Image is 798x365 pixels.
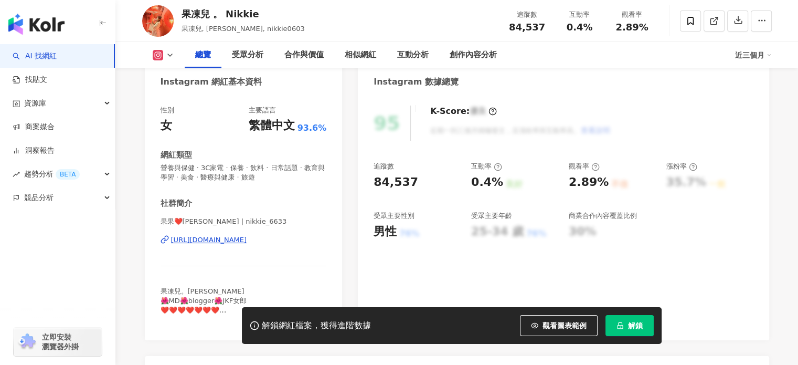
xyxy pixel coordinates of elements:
[612,9,652,20] div: 觀看率
[24,186,54,210] span: 競品分析
[182,25,305,33] span: 果凍兒, [PERSON_NAME], nikkie0603
[13,122,55,132] a: 商案媒合
[161,235,327,245] a: [URL][DOMAIN_NAME]
[171,235,247,245] div: [URL][DOMAIN_NAME]
[182,7,305,20] div: 果凍兒 。 Nikkie
[24,91,46,115] span: 資源庫
[569,174,609,191] div: 2.89%
[735,47,772,64] div: 近三個月
[374,211,414,221] div: 受眾主要性別
[161,150,192,161] div: 網紅類型
[509,22,545,33] span: 84,537
[605,315,654,336] button: 解鎖
[628,321,643,330] span: 解鎖
[161,76,262,88] div: Instagram 網紅基本資料
[450,49,497,61] div: 創作內容分析
[567,22,593,33] span: 0.4%
[8,14,65,35] img: logo
[430,106,497,117] div: K-Score :
[17,333,37,350] img: chrome extension
[569,211,637,221] div: 商業合作內容覆蓋比例
[542,321,587,330] span: 觀看圖表範例
[195,49,211,61] div: 總覽
[471,162,502,171] div: 互動率
[161,217,327,226] span: 果果❤️[PERSON_NAME] | nikkie_6633
[374,76,459,88] div: Instagram 數據總覽
[374,224,397,240] div: 男性
[249,118,295,134] div: 繁體中文
[13,75,47,85] a: 找貼文
[615,22,648,33] span: 2.89%
[507,9,547,20] div: 追蹤數
[397,49,429,61] div: 互動分析
[569,162,600,171] div: 觀看率
[161,163,327,182] span: 營養與保健 · 3C家電 · 保養 · 飲料 · 日常話題 · 教育與學習 · 美食 · 醫療與健康 · 旅遊
[374,162,394,171] div: 追蹤數
[345,49,376,61] div: 相似網紅
[161,118,172,134] div: 女
[13,171,20,178] span: rise
[13,51,57,61] a: searchAI 找網紅
[161,287,257,343] span: 果凍兒。[PERSON_NAME] 🌺MD🌺blogger🌺JKF女郎 ❤️❤️❤️❤️❤️❤️❤️ 🐱@chu_0914_ 🍜@love_nikkie__ Fb👉🏻果凍兒 [PERSON_NAME]
[616,322,624,329] span: lock
[520,315,598,336] button: 觀看圖表範例
[249,106,276,115] div: 主要語言
[24,162,80,186] span: 趨勢分析
[161,198,192,209] div: 社群簡介
[471,211,512,221] div: 受眾主要年齡
[42,332,79,351] span: 立即安裝 瀏覽器外掛
[284,49,324,61] div: 合作與價值
[13,145,55,156] a: 洞察報告
[560,9,600,20] div: 互動率
[262,320,371,331] div: 解鎖網紅檔案，獲得進階數據
[666,162,697,171] div: 漲粉率
[142,5,174,37] img: KOL Avatar
[374,174,418,191] div: 84,537
[297,122,327,134] span: 93.6%
[471,174,503,191] div: 0.4%
[14,328,102,356] a: chrome extension立即安裝 瀏覽器外掛
[232,49,263,61] div: 受眾分析
[161,106,174,115] div: 性別
[56,169,80,180] div: BETA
